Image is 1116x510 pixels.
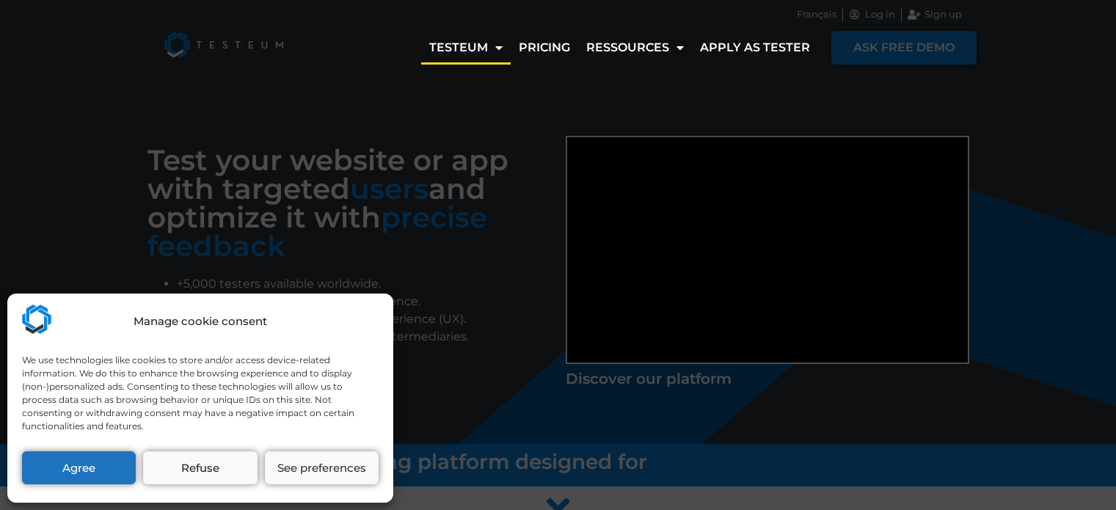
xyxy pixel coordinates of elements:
[22,305,51,334] img: Testeum.com - Application crowdtesting platform
[22,354,377,433] div: We use technologies like cookies to store and/or access device-related information. We do this to...
[578,31,692,65] a: Ressources
[692,31,818,65] a: Apply as tester
[143,451,257,484] button: Refuse
[421,31,511,65] a: Testeum
[22,451,136,484] button: Agree
[421,31,818,65] nav: Menu
[134,313,267,330] div: Manage cookie consent
[511,31,578,65] a: Pricing
[265,451,379,484] button: See preferences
